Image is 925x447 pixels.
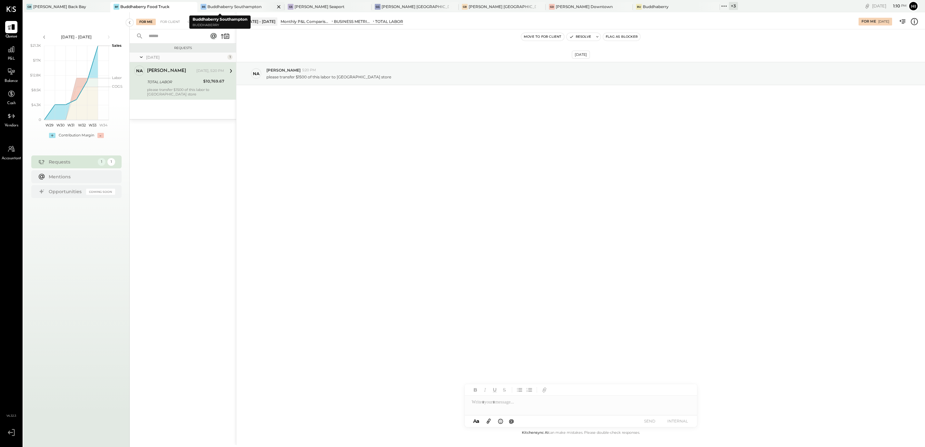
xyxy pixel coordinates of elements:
div: For Client [157,19,183,25]
div: [DATE], 5:20 PM [196,68,224,74]
button: Ordered List [525,386,533,394]
text: $4.3K [31,103,41,107]
button: Aa [471,418,482,425]
text: Sales [112,43,122,48]
button: Add URL [540,386,549,394]
button: Unordered List [515,386,524,394]
div: [PERSON_NAME] Back Bay [33,4,86,9]
a: Cash [0,88,22,106]
div: GS [288,4,293,10]
p: please transfer $1500 of this labor to [GEOGRAPHIC_DATA] store [266,74,391,80]
div: Contribution Margin [59,133,94,138]
div: BUSINESS METRICS [334,19,372,24]
text: $12.8K [30,73,41,77]
text: 0 [39,117,41,122]
span: Vendors [5,123,18,129]
span: Balance [5,78,18,84]
text: W33 [89,123,96,127]
span: [PERSON_NAME] [266,67,301,73]
text: W30 [56,123,64,127]
div: TOTAL LABOR [375,19,403,24]
div: BF [114,4,119,10]
div: Requests [133,46,233,50]
div: na [136,68,143,74]
span: a [476,418,479,424]
button: Strikethrough [500,386,509,394]
div: GB [26,4,32,10]
a: Queue [0,21,22,40]
text: W29 [45,123,54,127]
div: Buddhaberry Southampton [207,4,262,9]
div: Closed [184,19,204,25]
button: Flag as Blocker [603,33,640,41]
span: @ [509,418,514,424]
span: Accountant [2,156,21,162]
div: please transfer $1500 of this labor to [GEOGRAPHIC_DATA] store [147,87,224,96]
text: Labor [112,75,122,80]
div: 1 [227,55,233,60]
div: For Me [861,19,876,24]
div: + [49,133,55,138]
text: COGS [112,84,123,89]
button: Bold [471,386,480,394]
button: Move to for client [521,33,564,41]
text: $8.5K [31,88,41,92]
div: Buddhaberry Food Truck [120,4,169,9]
button: SEND [637,417,663,425]
div: - [97,133,104,138]
div: Buddhaberry [643,4,669,9]
div: [DATE] [878,19,889,24]
div: [PERSON_NAME] Seaport [294,4,344,9]
div: TOTAL LABOR [147,79,201,85]
text: W31 [67,123,75,127]
div: [DATE] - [DATE] [243,17,277,25]
div: [DATE] - [DATE] [49,34,104,40]
text: $17K [33,58,41,63]
div: [PERSON_NAME] [GEOGRAPHIC_DATA] [382,4,449,9]
button: Underline [491,386,499,394]
div: [DATE] [572,51,590,59]
a: P&L [0,43,22,62]
div: 1 [98,158,105,166]
button: INTERNAL [665,417,691,425]
button: Hi [908,1,919,11]
div: + 3 [729,2,738,10]
b: Buddhaberry Southampton [193,17,247,22]
div: [DATE] [146,55,226,60]
span: 5:20 PM [302,68,316,73]
div: For Me [136,19,156,25]
div: GB [462,4,468,10]
span: P&L [8,56,15,62]
div: [PERSON_NAME] Downtown [556,4,613,9]
div: Mentions [49,174,112,180]
div: Monthly P&L Comparison [281,19,331,24]
div: [DATE] [872,3,907,9]
a: Accountant [0,143,22,162]
button: Italic [481,386,489,394]
div: copy link [864,3,870,9]
div: 1 [107,158,115,166]
text: $21.3K [30,43,41,48]
span: Cash [7,101,15,106]
div: na [253,71,260,77]
span: Queue [5,34,17,40]
div: [PERSON_NAME] [147,68,186,74]
div: Requests [49,159,94,165]
div: GG [375,4,381,10]
div: GD [549,4,555,10]
div: Coming Soon [86,189,115,195]
div: Bu [636,4,642,10]
div: Opportunities [49,188,83,195]
div: BS [201,4,206,10]
div: $10,769.67 [203,78,224,84]
a: Vendors [0,110,22,129]
text: W34 [99,123,107,127]
p: Buddhaberry [193,23,247,28]
a: Balance [0,65,22,84]
button: Resolve [567,33,594,41]
text: W32 [78,123,85,127]
button: @ [507,417,516,425]
div: [PERSON_NAME] [GEOGRAPHIC_DATA] [469,4,536,9]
